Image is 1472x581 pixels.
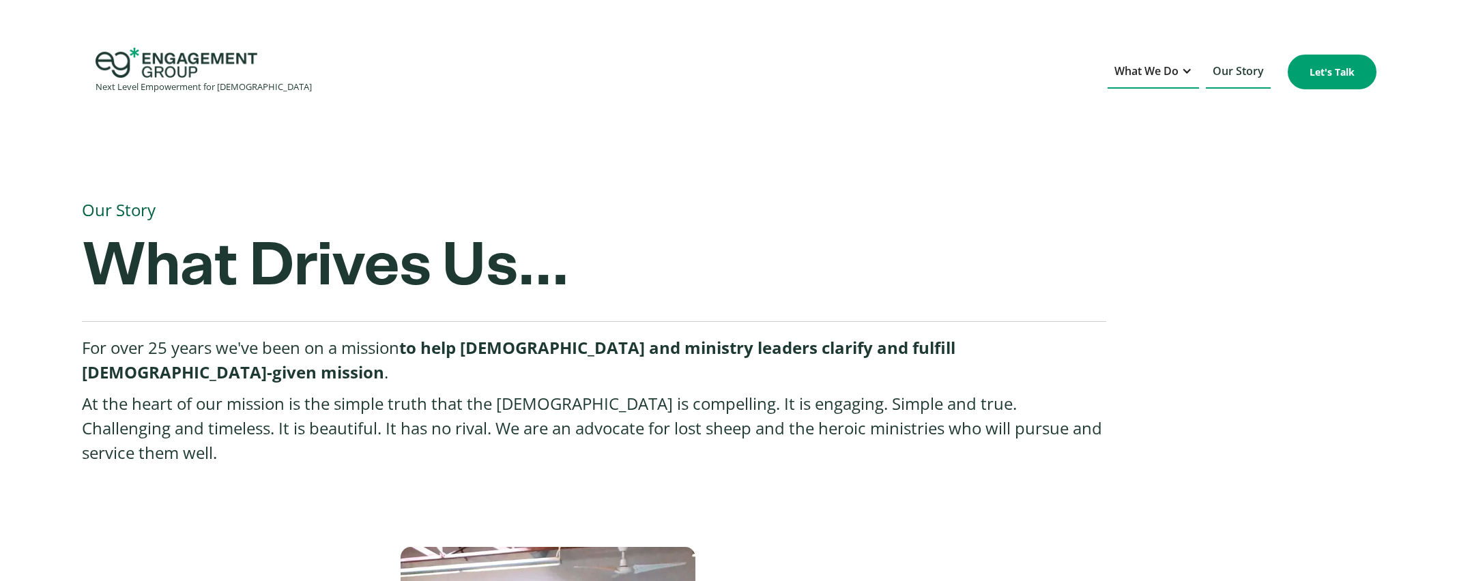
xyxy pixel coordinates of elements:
p: For over 25 years we've been on a mission . [82,336,1106,385]
div: What We Do [1108,55,1199,89]
p: At the heart of our mission is the simple truth that the [DEMOGRAPHIC_DATA] is compelling. It is ... [82,391,1106,465]
strong: What Drives Us... [82,235,568,297]
a: Our Story [1206,55,1271,89]
a: home [96,48,312,96]
div: What We Do [1114,62,1179,80]
strong: to help [DEMOGRAPHIC_DATA] and ministry leaders clarify and fulfill [DEMOGRAPHIC_DATA]-given mission [82,336,955,383]
img: Engagement Group Logo Icon [96,48,257,78]
h1: Our Story [82,195,1363,225]
a: Let's Talk [1288,55,1376,89]
div: Next Level Empowerment for [DEMOGRAPHIC_DATA] [96,78,312,96]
